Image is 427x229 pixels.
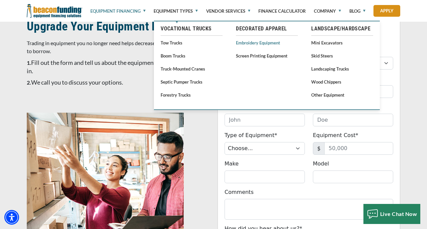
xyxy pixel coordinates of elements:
[236,25,298,33] a: Decorated Apparel
[324,142,393,155] input: 50,000
[4,210,19,225] div: Accessibility Menu
[236,51,298,60] a: Screen Printing Equipment
[27,79,31,86] strong: 2.
[225,131,277,139] label: Type of Equipment*
[313,160,329,168] label: Model
[161,78,223,86] a: Septic Pumper Trucks
[27,39,209,55] p: Trading in equipment you no longer need helps decrease the amount you need to borrow.
[236,38,298,47] a: Embroidery Equipment
[380,211,417,217] span: Live Chat Now
[313,114,393,126] input: Doe
[27,59,209,75] p: Fill out the form and tell us about the equipment you want to trade-in.
[27,19,209,34] h2: Upgrade Your Equipment Easily
[311,38,373,47] a: Mini Excavators
[27,78,209,87] p: We call you to discuss your options.
[161,91,223,99] a: Forestry Trucks
[311,78,373,86] a: Wood Chippers
[363,204,421,224] button: Live Chat Now
[225,160,239,168] label: Make
[313,131,358,139] label: Equipment Cost*
[161,65,223,73] a: Truck-Mounted Cranes
[161,38,223,47] a: Tow Trucks
[311,25,373,33] a: Landscape/Hardscape
[311,65,373,73] a: Landscaping Trucks
[225,188,254,196] label: Comments
[161,25,223,33] a: Vocational Trucks
[313,142,325,155] span: $
[311,51,373,60] a: Skid Steers
[311,91,373,99] a: Other Equipment
[225,114,305,126] input: John
[161,51,223,60] a: Boom Trucks
[27,60,31,66] strong: 1.
[373,5,400,17] a: Apply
